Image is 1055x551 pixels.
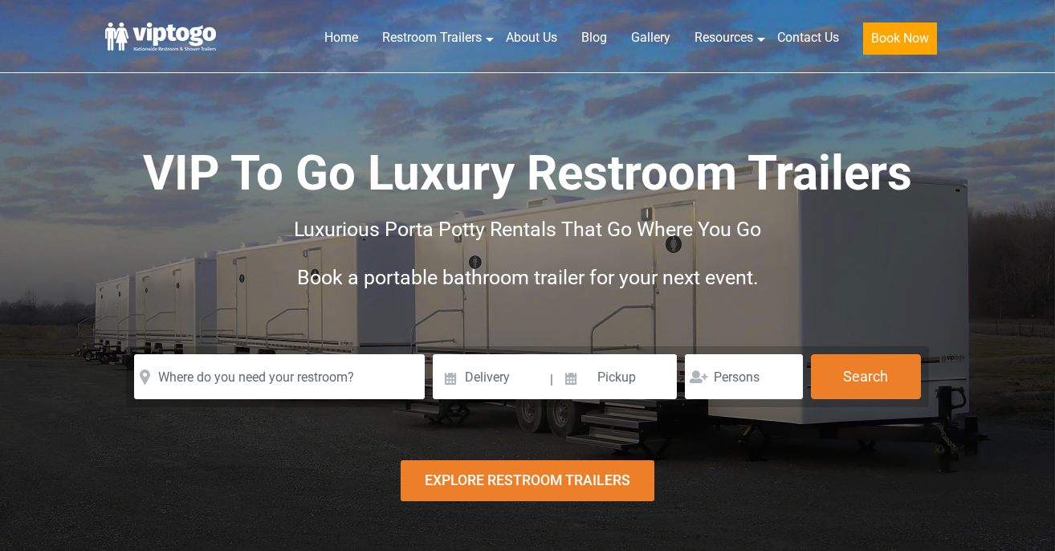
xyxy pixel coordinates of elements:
span: Book a portable bathroom trailer for your next event. [297,266,759,289]
a: Book Now [851,20,949,64]
a: Gallery [619,20,682,55]
a: Contact Us [765,20,851,55]
input: Where do you need your restroom? [134,354,425,399]
button: Search [811,354,921,399]
span: | [550,354,553,406]
a: Blog [569,20,619,55]
span: Luxurious Porta Potty Rentals That Go Where You Go [294,218,761,241]
a: About Us [494,20,569,55]
input: Pickup [555,354,677,399]
button: Book Now [863,22,937,55]
input: Persons [685,354,803,399]
span: VIP To Go Luxury Restroom Trailers [143,145,912,202]
input: Delivery [433,354,548,399]
a: Resources [682,20,765,55]
div: Explore Restroom Trailers [401,460,654,501]
a: Restroom Trailers [370,20,494,55]
a: Home [312,20,370,55]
